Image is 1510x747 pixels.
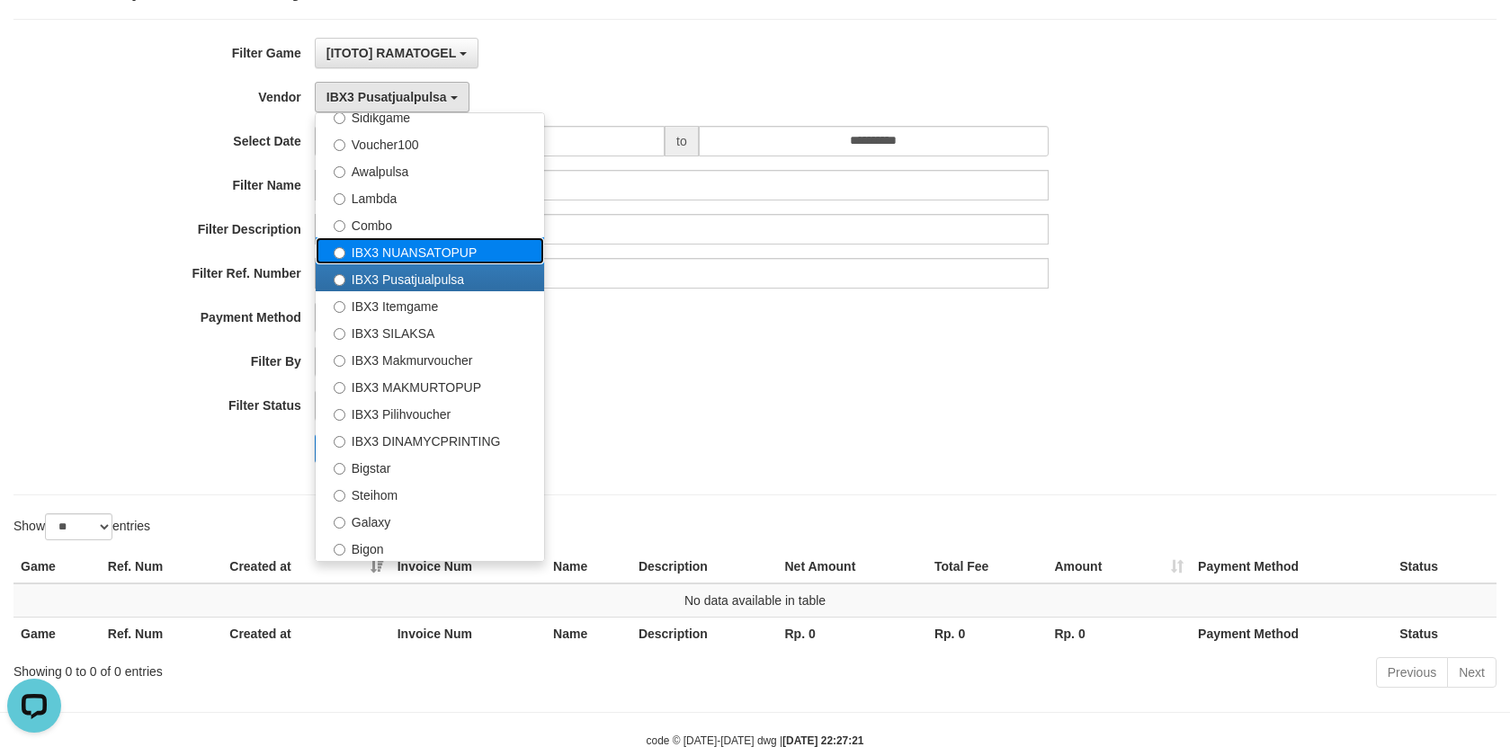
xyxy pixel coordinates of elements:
input: IBX3 Itemgame [334,301,345,313]
label: Sidikgame [316,102,544,129]
th: Rp. 0 [1047,617,1191,650]
input: Voucher100 [334,139,345,151]
th: Amount: activate to sort column ascending [1047,550,1191,583]
input: Steihom [334,490,345,502]
input: IBX3 SILAKSA [334,328,345,340]
small: code © [DATE]-[DATE] dwg | [647,734,864,747]
input: Sidikgame [334,112,345,124]
span: [ITOTO] RAMATOGEL [326,46,456,60]
input: IBX3 DINAMYCPRINTING [334,436,345,448]
label: Steihom [316,480,544,507]
th: Created at: activate to sort column ascending [222,550,389,583]
th: Name [546,617,631,650]
input: Bigstar [334,463,345,475]
th: Created at [222,617,389,650]
th: Game [13,550,101,583]
label: Lambda [316,183,544,210]
label: IBX3 Pilihvoucher [316,399,544,426]
label: Show entries [13,513,150,540]
label: Voucher100 [316,129,544,156]
input: Combo [334,220,345,232]
button: Open LiveChat chat widget [7,7,61,61]
th: Rp. 0 [927,617,1048,650]
th: Name [546,550,631,583]
th: Description [631,617,778,650]
th: Ref. Num [101,617,223,650]
input: IBX3 NUANSATOPUP [334,247,345,259]
th: Payment Method [1191,617,1392,650]
span: to [665,126,699,156]
label: IBX3 Pusatjualpulsa [316,264,544,291]
span: IBX3 Pusatjualpulsa [326,90,447,104]
label: IBX3 Makmurvoucher [316,345,544,372]
label: IBX3 DINAMYCPRINTING [316,426,544,453]
th: Description [631,550,778,583]
th: Total Fee [927,550,1048,583]
th: Invoice Num [390,550,546,583]
th: Status [1392,550,1497,583]
label: Bigstar [316,453,544,480]
input: Lambda [334,193,345,205]
button: IBX3 Pusatjualpulsa [315,82,469,112]
label: Bigon [316,534,544,561]
select: Showentries [45,513,112,540]
input: IBX3 MAKMURTOPUP [334,382,345,394]
td: No data available in table [13,583,1497,618]
label: Galaxy [316,507,544,534]
th: Status [1392,617,1497,650]
th: Game [13,617,101,650]
input: Bigon [334,544,345,556]
label: Combo [316,210,544,237]
input: Awalpulsa [334,166,345,178]
input: IBX3 Pusatjualpulsa [334,274,345,286]
label: IBX3 Itemgame [316,291,544,318]
th: Invoice Num [390,617,546,650]
label: Awalpulsa [316,156,544,183]
button: [ITOTO] RAMATOGEL [315,38,478,68]
label: IBX3 MAKMURTOPUP [316,372,544,399]
input: Galaxy [334,517,345,529]
label: IBX3 NUANSATOPUP [316,237,544,264]
label: IBX3 SILAKSA [316,318,544,345]
input: IBX3 Makmurvoucher [334,355,345,367]
input: IBX3 Pilihvoucher [334,409,345,421]
th: Ref. Num [101,550,223,583]
th: Net Amount [777,550,926,583]
a: Next [1447,657,1497,688]
th: Rp. 0 [777,617,926,650]
a: Previous [1376,657,1448,688]
th: Payment Method [1191,550,1392,583]
strong: [DATE] 22:27:21 [782,734,863,747]
div: Showing 0 to 0 of 0 entries [13,655,616,680]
